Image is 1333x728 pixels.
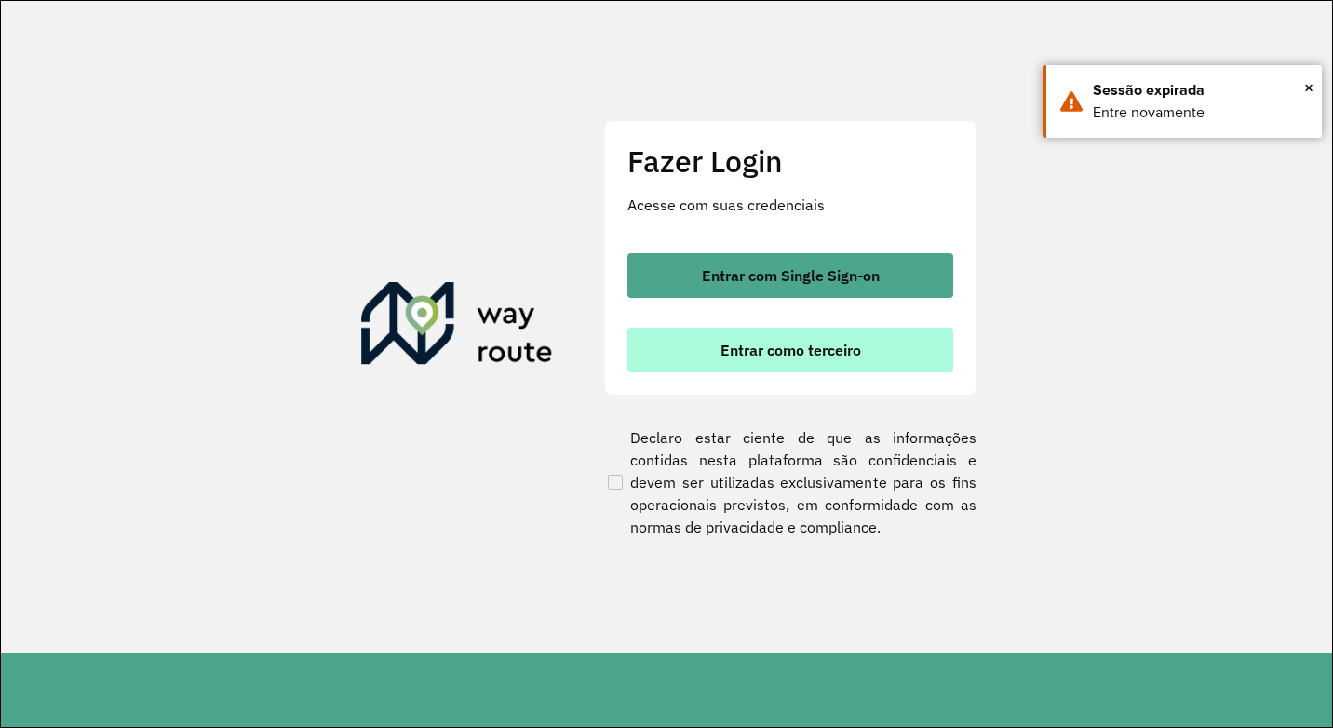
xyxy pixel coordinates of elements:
h2: Fazer Login [627,143,953,179]
span: Entrar como terceiro [720,343,861,357]
span: Entrar com Single Sign-on [702,268,880,283]
label: Declaro estar ciente de que as informações contidas nesta plataforma são confidenciais e devem se... [604,426,976,538]
div: Sessão expirada [1093,79,1308,101]
span: × [1304,74,1313,101]
button: button [627,253,953,298]
button: Close [1304,74,1313,101]
p: Acesse com suas credenciais [627,194,953,216]
div: Entre novamente [1093,101,1308,124]
button: button [627,328,953,372]
img: Roteirizador AmbevTech [361,282,553,371]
